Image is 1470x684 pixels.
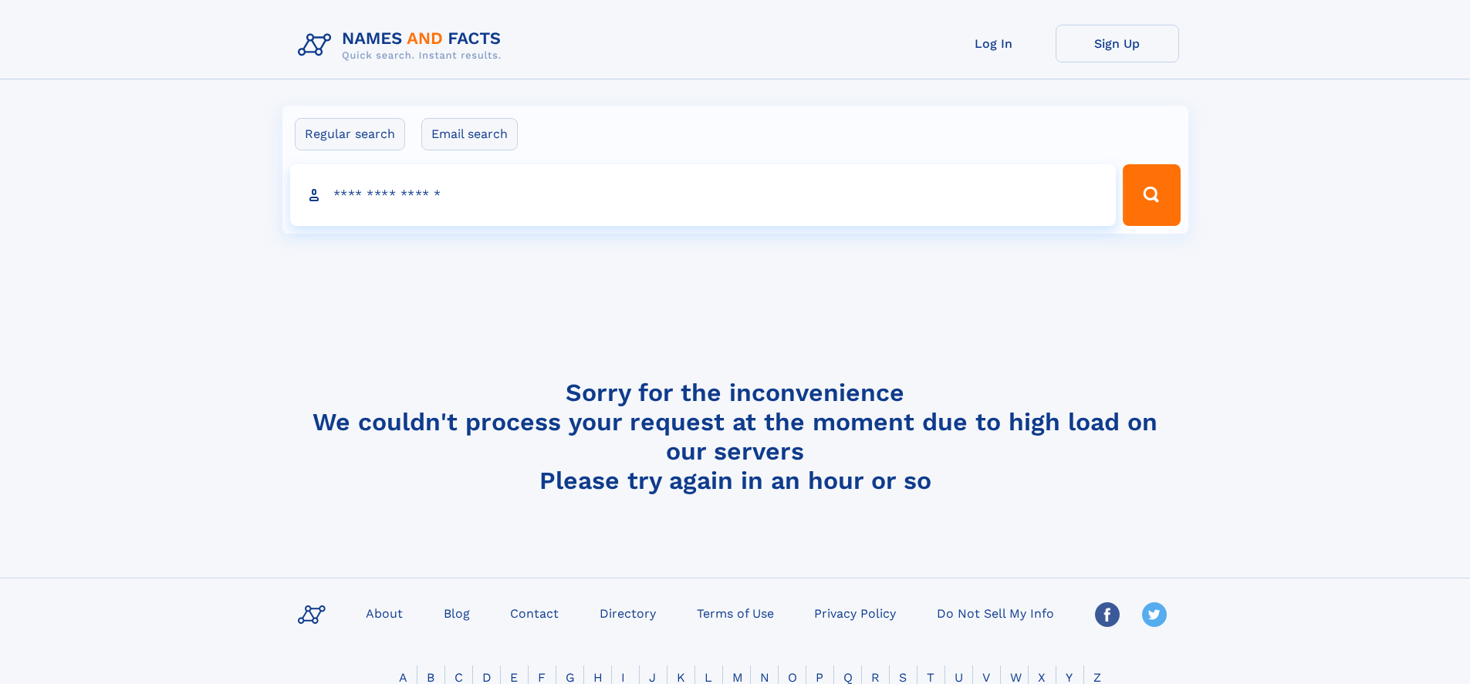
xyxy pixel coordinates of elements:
a: Do Not Sell My Info [931,601,1060,624]
button: Search Button [1123,164,1180,226]
input: search input [290,164,1117,226]
img: Logo Names and Facts [292,25,514,66]
img: Twitter [1142,602,1167,627]
a: Directory [593,601,662,624]
a: Contact [504,601,565,624]
label: Regular search [295,118,405,150]
a: Blog [438,601,476,624]
a: Log In [932,25,1056,62]
a: Sign Up [1056,25,1179,62]
a: About [360,601,409,624]
h4: Sorry for the inconvenience We couldn't process your request at the moment due to high load on ou... [292,378,1179,495]
a: Terms of Use [691,601,780,624]
img: Facebook [1095,602,1120,627]
label: Email search [421,118,518,150]
a: Privacy Policy [808,601,902,624]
